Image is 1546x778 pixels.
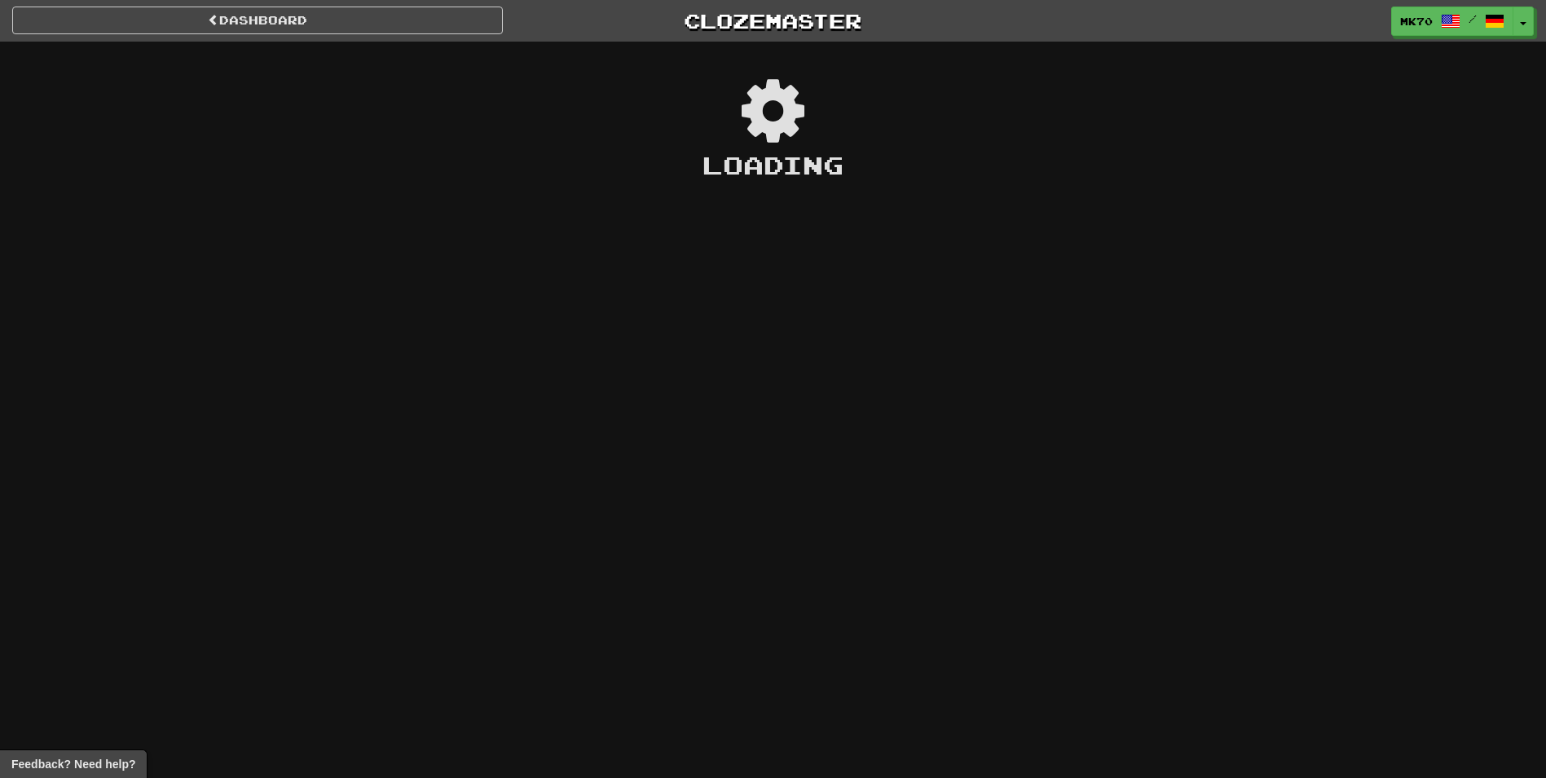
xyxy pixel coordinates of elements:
[527,7,1018,35] a: Clozemaster
[1391,7,1513,36] a: MK70 /
[1400,14,1433,29] span: MK70
[1469,13,1477,24] span: /
[12,7,503,34] a: Dashboard
[11,756,135,772] span: Open feedback widget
